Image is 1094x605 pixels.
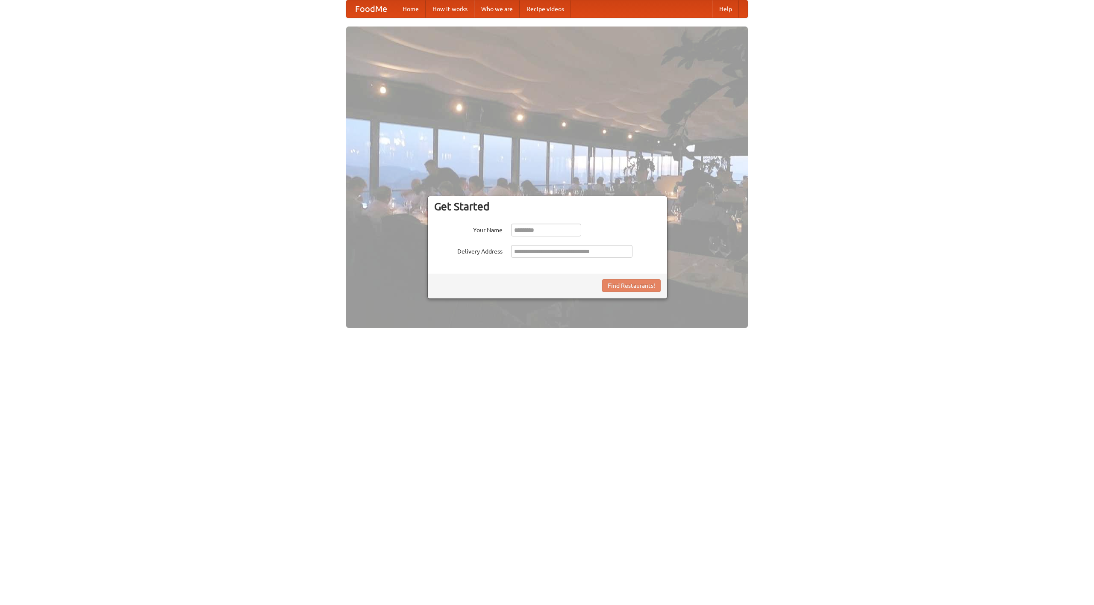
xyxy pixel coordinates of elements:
label: Delivery Address [434,245,503,256]
a: Home [396,0,426,18]
a: Help [712,0,739,18]
h3: Get Started [434,200,661,213]
a: How it works [426,0,474,18]
label: Your Name [434,224,503,234]
a: FoodMe [347,0,396,18]
button: Find Restaurants! [602,279,661,292]
a: Recipe videos [520,0,571,18]
a: Who we are [474,0,520,18]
